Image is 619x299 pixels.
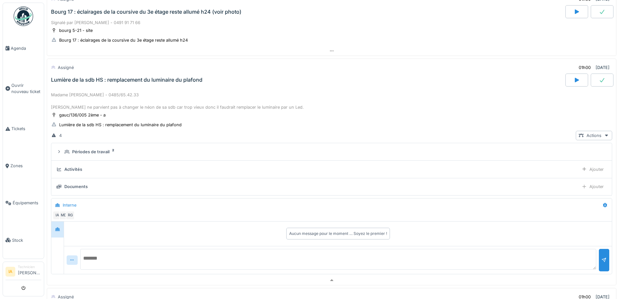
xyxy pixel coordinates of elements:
[6,265,41,280] a: IA Technicien[PERSON_NAME]
[51,92,612,111] div: Madame [PERSON_NAME] - 0485/65.42.33 [PERSON_NAME] ne parvient pas à changer le néon de sa sdb ca...
[11,45,41,51] span: Agenda
[14,7,33,26] img: Badge_color-CXgf-gQk.svg
[51,77,202,83] div: Lumière de la sdb HS : remplacement du luminaire du plafond
[18,265,41,279] li: [PERSON_NAME]
[54,181,609,193] summary: DocumentsAjouter
[579,64,591,71] div: 01h00
[59,211,68,220] div: MD
[54,163,609,175] summary: ActivitésAjouter
[59,27,93,34] div: bourg 5-21 - site
[3,147,44,184] a: Zones
[10,163,41,169] span: Zones
[3,184,44,222] a: Équipements
[64,183,88,190] div: Documents
[6,267,15,277] li: IA
[289,231,387,237] div: Aucun message pour le moment … Soyez le premier !
[59,132,62,139] div: 4
[54,146,609,158] summary: Périodes de travail2
[3,30,44,67] a: Agenda
[13,200,41,206] span: Équipements
[3,110,44,147] a: Tickets
[59,37,188,43] div: Bourg 17 : éclairages de la coursive du 3e étage reste allumé h24
[63,202,76,208] div: Interne
[66,211,75,220] div: RG
[579,165,607,174] div: Ajouter
[579,182,607,191] div: Ajouter
[576,131,612,140] div: Actions
[3,67,44,110] a: Ouvrir nouveau ticket
[12,237,41,243] span: Stock
[11,82,41,95] span: Ouvrir nouveau ticket
[51,20,612,26] div: Signalé par [PERSON_NAME] - 0491 91 71 66
[53,211,62,220] div: IA
[3,222,44,259] a: Stock
[59,112,106,118] div: gauc/136/005 2ème - a
[18,265,41,269] div: Technicien
[596,64,610,71] div: [DATE]
[51,9,241,15] div: Bourg 17 : éclairages de la coursive du 3e étage reste allumé h24 (voir photo)
[58,64,74,71] div: Assigné
[59,122,182,128] div: Lumière de la sdb HS : remplacement du luminaire du plafond
[11,126,41,132] span: Tickets
[72,149,110,155] div: Périodes de travail
[64,166,82,172] div: Activités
